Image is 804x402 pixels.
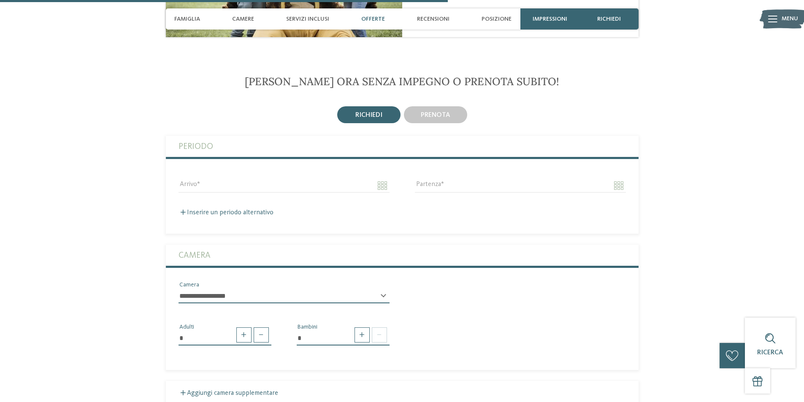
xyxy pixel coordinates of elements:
span: Offerte [361,16,385,23]
span: Impressioni [533,16,567,23]
span: [PERSON_NAME] ora senza impegno o prenota subito! [245,75,559,88]
span: Ricerca [757,349,783,356]
span: Servizi inclusi [286,16,329,23]
span: Camere [232,16,254,23]
label: Camera [179,245,626,266]
span: Posizione [482,16,512,23]
label: Inserire un periodo alternativo [179,209,273,216]
span: richiedi [355,112,382,119]
span: Recensioni [417,16,449,23]
label: Aggiungi camera supplementare [179,390,278,397]
span: richiedi [597,16,621,23]
span: prenota [421,112,450,119]
label: Periodo [179,136,626,157]
span: Famiglia [174,16,200,23]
